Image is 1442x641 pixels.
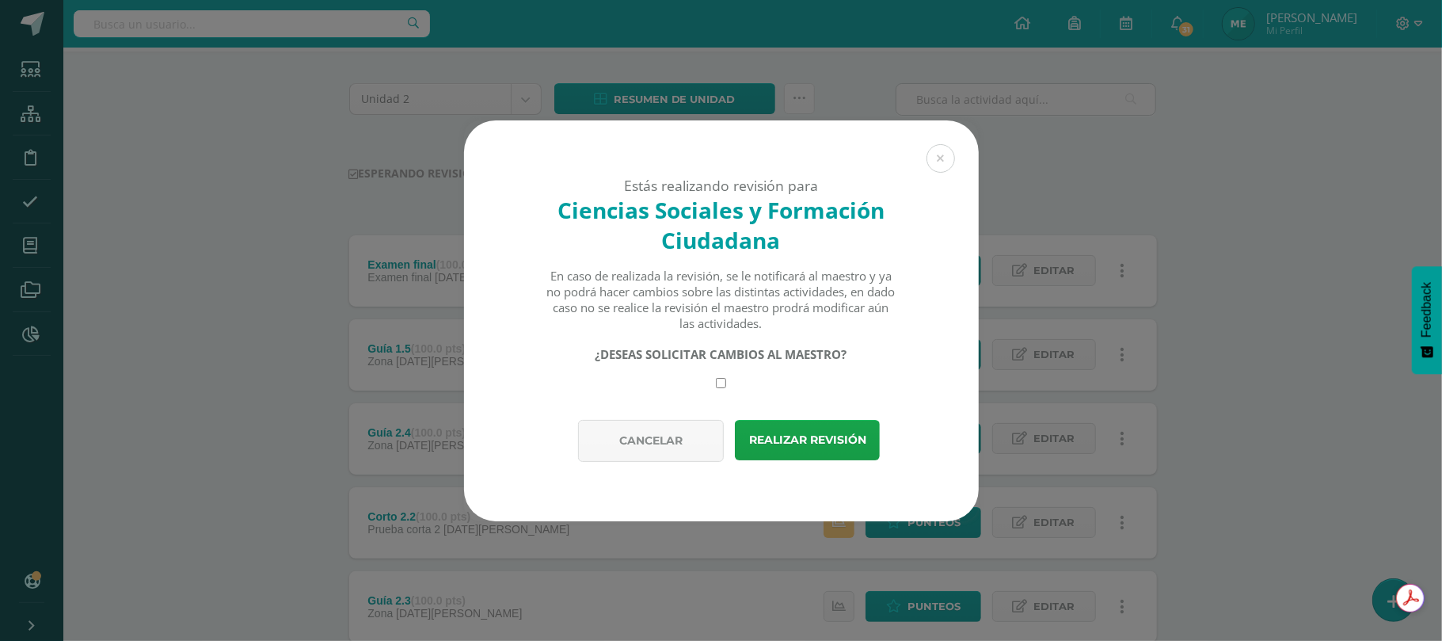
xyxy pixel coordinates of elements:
[546,268,896,331] div: En caso de realizada la revisión, se le notificará al maestro y ya no podrá hacer cambios sobre l...
[1412,266,1442,374] button: Feedback - Mostrar encuesta
[492,176,951,195] div: Estás realizando revisión para
[716,378,726,388] input: Require changes
[595,346,847,362] strong: ¿DESEAS SOLICITAR CAMBIOS AL MAESTRO?
[1420,282,1434,338] span: Feedback
[735,420,880,460] button: Realizar revisión
[578,420,725,462] button: Cancelar
[557,195,885,255] strong: Ciencias Sociales y Formación Ciudadana
[926,144,955,173] button: Close (Esc)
